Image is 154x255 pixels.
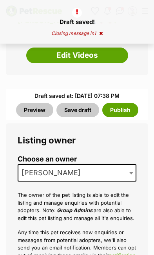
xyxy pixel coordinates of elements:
[18,191,136,222] p: The owner of the pet listing is able to edit the listing and manage enquiries with potential adop...
[9,92,145,100] div: Draft saved at: [DATE] 07:38 PM
[94,30,96,36] span: 1
[102,103,138,117] button: Publish
[8,8,146,27] p: Draft saved!
[18,155,136,163] label: Choose an owner
[18,167,89,178] span: Joanna Waugh
[16,103,53,117] a: Preview
[56,103,99,117] button: Save draft
[8,31,146,36] div: Closing message in
[57,207,92,213] em: Group Admins
[26,48,128,63] a: Edit Videos
[18,135,76,145] span: Listing owner
[18,164,136,182] span: Joanna Waugh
